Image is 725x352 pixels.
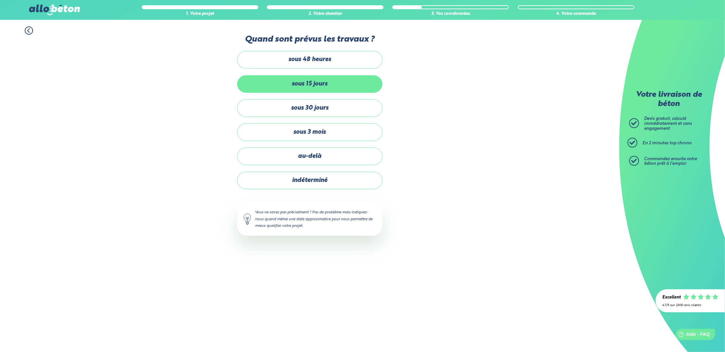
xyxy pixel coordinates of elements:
div: Vous ne savez pas précisément ? Pas de problème mais indiquez-nous quand même une date approximat... [237,202,382,235]
div: 1. Votre projet [142,12,258,17]
label: sous 3 mois [237,123,382,141]
div: 4. Votre commande [518,12,634,17]
label: au-delà [237,148,382,165]
div: 3. Vos coordonnées [392,12,509,17]
label: indéterminé [237,172,382,189]
img: allobéton [29,5,80,15]
label: sous 15 jours [237,75,382,93]
div: 2. Votre chantier [267,12,383,17]
iframe: Help widget launcher [666,326,718,345]
label: sous 48 heures [237,51,382,68]
label: sous 30 jours [237,99,382,117]
label: Quand sont prévus les travaux ? [237,35,382,44]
